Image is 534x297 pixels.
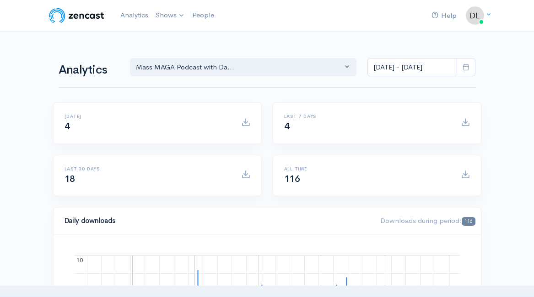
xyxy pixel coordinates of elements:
h6: Last 7 days [284,114,450,119]
h1: Analytics [59,64,119,77]
h6: [DATE] [65,114,230,119]
span: 4 [284,121,290,132]
a: Analytics [117,5,152,25]
span: 116 [284,173,300,185]
h6: All time [284,166,450,171]
a: Shows [152,5,189,26]
a: People [189,5,218,25]
div: Mass MAGA Podcast with Da... [136,62,343,73]
span: 4 [65,121,70,132]
h6: Last 30 days [65,166,230,171]
button: Mass MAGA Podcast with Da... [130,58,357,77]
input: analytics date range selector [367,58,457,77]
h4: Daily downloads [65,217,370,225]
iframe: gist-messenger-bubble-iframe [503,266,525,288]
text: 10 [76,257,83,264]
span: 116 [462,217,475,226]
img: ZenCast Logo [48,6,106,25]
span: 18 [65,173,75,185]
span: Downloads during period: [380,216,475,225]
a: Help [428,6,460,26]
img: ... [466,6,484,25]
